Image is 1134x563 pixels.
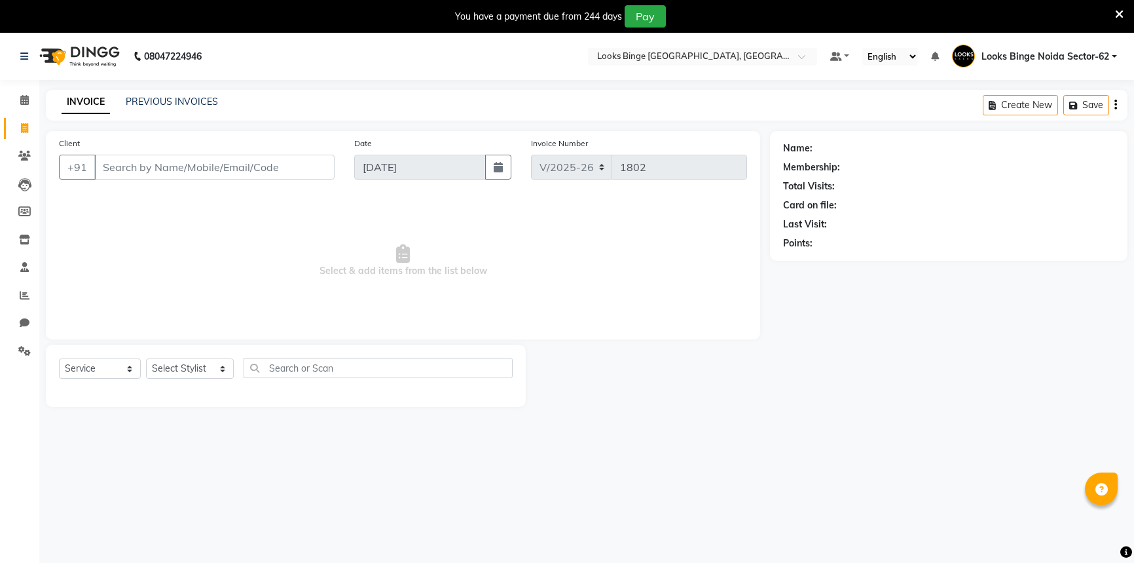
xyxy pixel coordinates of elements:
button: Create New [983,95,1058,115]
img: Looks Binge Noida Sector-62 [952,45,975,68]
input: Search or Scan [244,358,513,378]
a: INVOICE [62,90,110,114]
div: Last Visit: [783,218,827,231]
button: Save [1063,95,1109,115]
label: Invoice Number [531,138,588,149]
div: Points: [783,237,813,250]
button: +91 [59,155,96,180]
div: Name: [783,142,813,155]
a: PREVIOUS INVOICES [126,96,218,107]
span: Select & add items from the list below [59,195,747,326]
label: Client [59,138,80,149]
span: Looks Binge Noida Sector-62 [981,50,1109,64]
button: Pay [625,5,666,28]
img: logo [33,38,123,75]
iframe: chat widget [1079,511,1121,550]
div: Membership: [783,161,840,174]
b: 08047224946 [144,38,202,75]
div: Total Visits: [783,180,835,193]
input: Search by Name/Mobile/Email/Code [94,155,335,180]
label: Date [354,138,372,149]
div: You have a payment due from 244 days [455,10,622,24]
div: Card on file: [783,199,837,212]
